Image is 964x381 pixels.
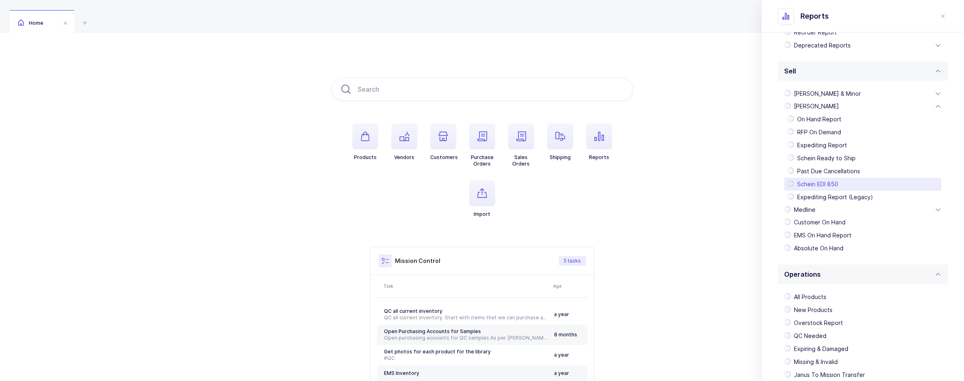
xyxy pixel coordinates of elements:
button: close drawer [938,11,948,21]
div: [PERSON_NAME] & Minor [781,87,945,100]
div: Expediting Report (Legacy) [784,191,941,204]
div: Age [553,283,585,289]
span: 8 months [554,331,577,338]
span: Home [18,20,43,26]
button: Reports [586,123,612,161]
div: Sell [778,61,948,81]
div: Absolute On Hand [781,242,945,255]
div: Task [384,283,548,289]
div: Overstock Report [781,316,945,329]
div: Operations [778,265,948,284]
button: Vendors [391,123,417,161]
div: Past Due Cancellations [784,165,941,178]
button: Import [469,180,495,217]
span: a year [554,370,569,376]
input: Search [331,78,633,101]
button: Shipping [547,123,573,161]
span: Open Purchasing Accounts for Samples [384,328,481,334]
div: RFP On Demand [784,126,941,139]
span: a year [554,352,569,358]
div: [PERSON_NAME] [781,113,945,204]
span: a year [554,311,569,317]
div: Medline [781,203,945,216]
h3: Mission Control [395,257,440,265]
button: Products [352,123,378,161]
div: New Products [781,304,945,316]
span: EMS Inventory [384,370,419,376]
div: Customer On Hand [781,216,945,229]
div: Sell [778,81,948,261]
div: Schein Ready to Ship [784,152,941,165]
span: 5 tasks [564,258,581,264]
span: Reports [800,11,829,21]
div: Expiring & Damaged [781,342,945,355]
span: Get photos for each product for the library [384,349,491,355]
div: Missing & Invalid [781,355,945,368]
button: SalesOrders [508,123,534,167]
div: Deprecated Reports [781,39,945,52]
div: [PERSON_NAME] [781,100,945,113]
div: Expediting Report [784,139,941,152]
div: EMS On Hand Report [781,229,945,242]
div: Open purchasing accounts for QC samples As per [PERSON_NAME], we had an account with [PERSON_NAME... [384,335,548,341]
button: PurchaseOrders [469,123,495,167]
div: Reorder Report [781,26,945,39]
span: QC all current inventory [384,308,442,314]
div: QC all current inventory. Start with items that we can purchase a sample from Schein. #[GEOGRAPHI... [384,314,548,321]
div: Schein EDI 850 [784,178,941,191]
button: Customers [430,123,458,161]
div: All Products [781,291,945,304]
div: QC Needed [781,329,945,342]
div: On Hand Report [784,113,941,126]
div: #QC [384,355,548,362]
